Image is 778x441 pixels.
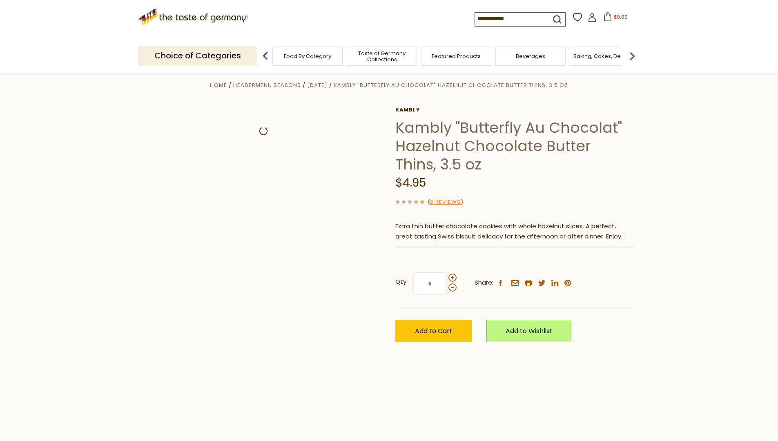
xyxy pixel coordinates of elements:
h1: Kambly "Butterfly Au Chocolat" Hazelnut Chocolate Butter Thins, 3.5 oz [395,118,634,174]
a: Add to Wishlist [486,320,572,342]
a: 0 Reviews [430,198,461,207]
span: Add to Cart [415,326,453,336]
a: Food By Category [284,53,331,59]
a: Home [210,81,227,89]
strong: Qty: [395,277,408,287]
span: $4.95 [395,175,426,191]
a: HeaderMenu Seasons [233,81,301,89]
p: Choice of Categories [138,46,257,66]
button: Add to Cart [395,320,472,342]
a: [DATE] [307,81,328,89]
a: Baking, Cakes, Desserts [573,53,637,59]
input: Qty: [413,272,447,295]
img: next arrow [624,48,640,64]
p: Extra thin butter chocolate cookies with whole hazelnut slices. A perfect, great tasting Swiss bi... [395,221,634,242]
span: $0.00 [614,13,628,20]
img: previous arrow [257,48,274,64]
a: Featured Products [432,53,481,59]
a: Kambly [395,107,634,113]
span: Share: [475,278,493,288]
button: $0.00 [598,12,633,24]
a: Taste of Germany Collections [349,50,415,62]
a: Beverages [516,53,545,59]
a: Kambly "Butterfly Au Chocolat" Hazelnut Chocolate Butter Thins, 3.5 oz [334,81,568,89]
span: ( ) [428,198,463,206]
